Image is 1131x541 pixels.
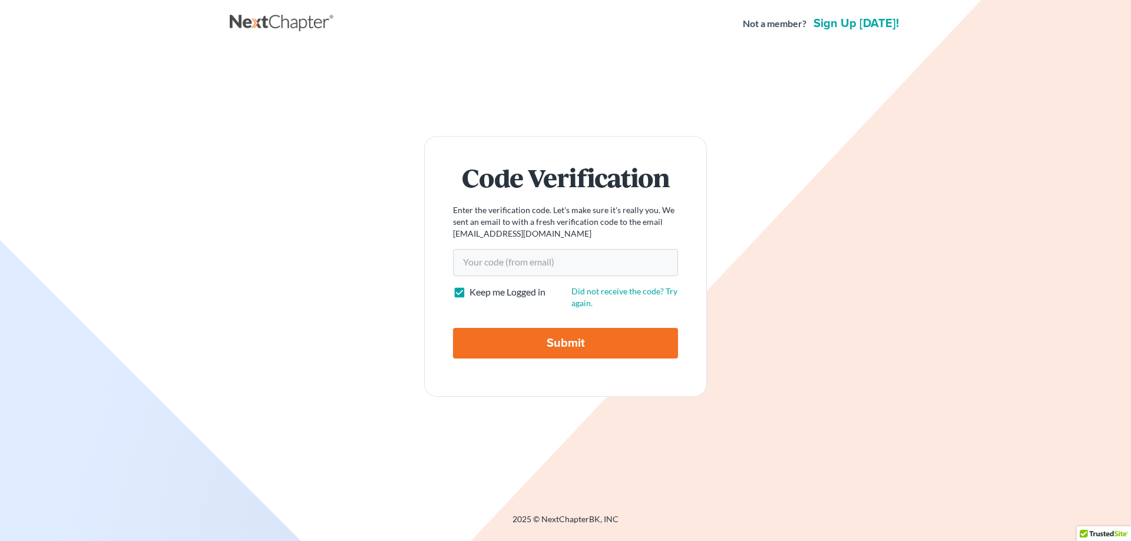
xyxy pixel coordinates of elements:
[571,286,677,308] a: Did not receive the code? Try again.
[743,17,806,31] strong: Not a member?
[453,165,678,190] h1: Code Verification
[469,286,545,299] label: Keep me Logged in
[453,249,678,276] input: Your code (from email)
[453,328,678,359] input: Submit
[230,513,901,535] div: 2025 © NextChapterBK, INC
[453,204,678,240] p: Enter the verification code. Let's make sure it's really you. We sent an email to with a fresh ve...
[811,18,901,29] a: Sign up [DATE]!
